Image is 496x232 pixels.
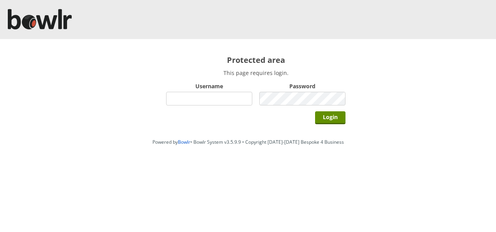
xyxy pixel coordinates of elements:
p: This page requires login. [166,69,345,77]
a: Bowlr [178,139,190,145]
span: Powered by • Bowlr System v3.5.9.9 • Copyright [DATE]-[DATE] Bespoke 4 Business [152,139,344,145]
h2: Protected area [166,55,345,65]
label: Password [259,82,345,90]
label: Username [166,82,252,90]
input: Login [315,111,345,124]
